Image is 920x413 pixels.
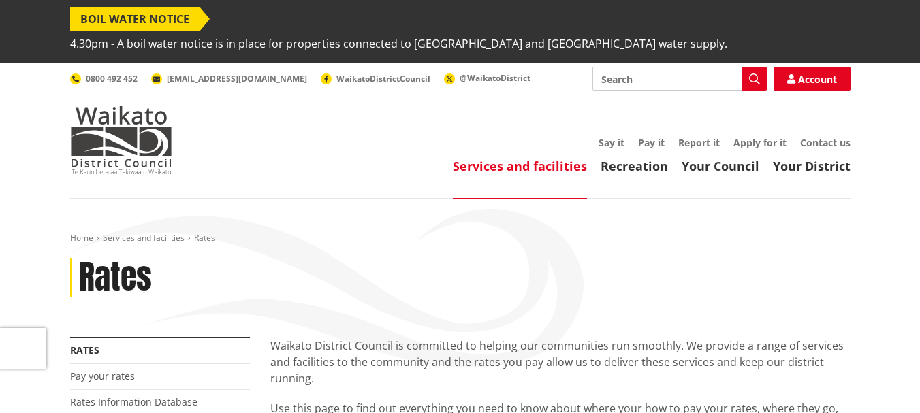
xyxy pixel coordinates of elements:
[270,337,851,386] p: Waikato District Council is committed to helping our communities run smoothly. We provide a range...
[79,258,152,297] h1: Rates
[103,232,185,244] a: Services and facilities
[453,158,587,174] a: Services and facilities
[167,73,307,84] span: [EMAIL_ADDRESS][DOMAIN_NAME]
[592,67,767,91] input: Search input
[678,136,720,149] a: Report it
[773,158,851,174] a: Your District
[70,233,851,244] nav: breadcrumb
[599,136,624,149] a: Say it
[733,136,787,149] a: Apply for it
[70,106,172,174] img: Waikato District Council - Te Kaunihera aa Takiwaa o Waikato
[321,73,430,84] a: WaikatoDistrictCouncil
[70,232,93,244] a: Home
[70,344,99,357] a: Rates
[800,136,851,149] a: Contact us
[444,72,530,84] a: @WaikatoDistrict
[70,31,727,56] span: 4.30pm - A boil water notice is in place for properties connected to [GEOGRAPHIC_DATA] and [GEOGR...
[70,369,135,382] a: Pay your rates
[601,158,668,174] a: Recreation
[86,73,138,84] span: 0800 492 452
[682,158,759,174] a: Your Council
[638,136,665,149] a: Pay it
[70,73,138,84] a: 0800 492 452
[460,72,530,84] span: @WaikatoDistrict
[70,395,197,408] a: Rates Information Database
[194,232,215,244] span: Rates
[70,7,200,31] span: BOIL WATER NOTICE
[151,73,307,84] a: [EMAIL_ADDRESS][DOMAIN_NAME]
[774,67,851,91] a: Account
[336,73,430,84] span: WaikatoDistrictCouncil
